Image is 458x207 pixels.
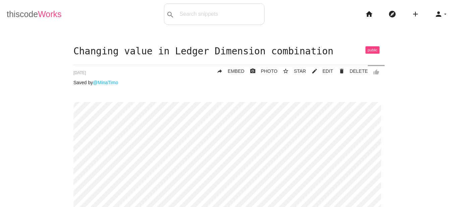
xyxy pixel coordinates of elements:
[294,68,306,74] span: STAR
[443,3,448,25] i: arrow_drop_down
[333,65,368,77] a: Delete Post
[306,65,333,77] a: mode_editEDIT
[211,65,244,77] a: replyEMBED
[228,68,244,74] span: EMBED
[388,3,396,25] i: explore
[73,46,385,57] h1: Changing value in Ledger Dimension combination
[93,80,118,85] a: @MinaTimo
[176,7,264,21] input: Search snippets
[73,80,385,85] p: Saved by
[164,4,176,24] button: search
[311,65,318,77] i: mode_edit
[323,68,333,74] span: EDIT
[38,9,61,19] span: Works
[261,68,278,74] span: PHOTO
[365,3,373,25] i: home
[7,3,62,25] a: thiscodeWorks
[283,65,289,77] i: star_border
[250,65,256,77] i: photo_camera
[166,4,174,25] i: search
[277,65,306,77] button: star_borderSTAR
[244,65,278,77] a: photo_cameraPHOTO
[411,3,419,25] i: add
[339,65,345,77] i: delete
[350,68,368,74] span: DELETE
[217,65,223,77] i: reply
[435,3,443,25] i: person
[73,70,86,75] span: [DATE]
